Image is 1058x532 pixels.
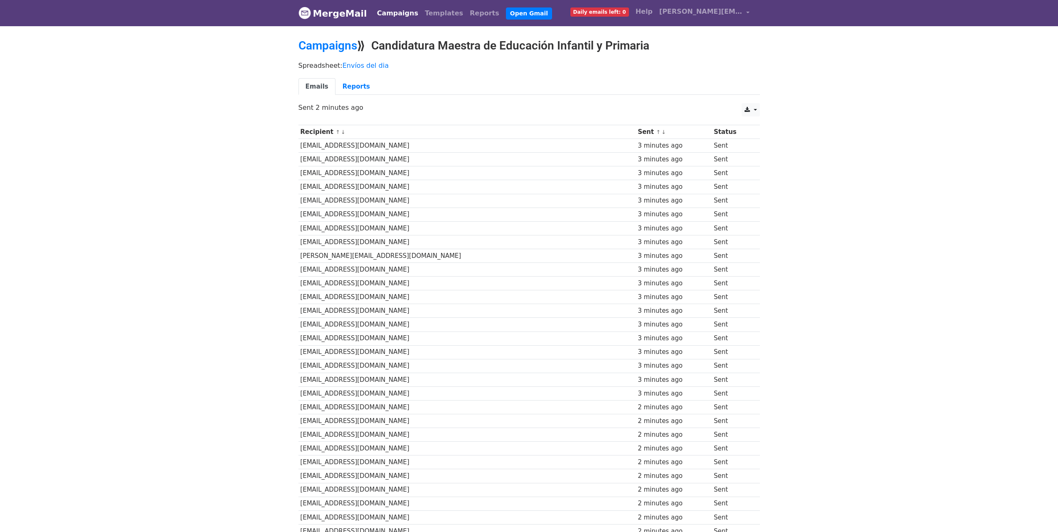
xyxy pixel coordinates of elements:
[638,430,710,440] div: 2 minutes ago
[712,428,753,442] td: Sent
[506,7,552,20] a: Open Gmail
[298,249,636,262] td: [PERSON_NAME][EMAIL_ADDRESS][DOMAIN_NAME]
[335,129,340,135] a: ↑
[638,141,710,151] div: 3 minutes ago
[712,139,753,153] td: Sent
[638,361,710,371] div: 3 minutes ago
[298,469,636,483] td: [EMAIL_ADDRESS][DOMAIN_NAME]
[638,210,710,219] div: 3 minutes ago
[712,359,753,373] td: Sent
[712,208,753,221] td: Sent
[298,5,367,22] a: MergeMail
[638,306,710,316] div: 3 minutes ago
[712,249,753,262] td: Sent
[712,400,753,414] td: Sent
[298,442,636,455] td: [EMAIL_ADDRESS][DOMAIN_NAME]
[712,332,753,345] td: Sent
[298,39,357,52] a: Campaigns
[298,153,636,166] td: [EMAIL_ADDRESS][DOMAIN_NAME]
[298,373,636,386] td: [EMAIL_ADDRESS][DOMAIN_NAME]
[712,221,753,235] td: Sent
[638,499,710,508] div: 2 minutes ago
[712,442,753,455] td: Sent
[298,194,636,208] td: [EMAIL_ADDRESS][DOMAIN_NAME]
[712,483,753,497] td: Sent
[638,224,710,233] div: 3 minutes ago
[638,320,710,329] div: 3 minutes ago
[712,497,753,510] td: Sent
[656,129,661,135] a: ↑
[712,373,753,386] td: Sent
[298,221,636,235] td: [EMAIL_ADDRESS][DOMAIN_NAME]
[638,389,710,398] div: 3 minutes ago
[638,403,710,412] div: 2 minutes ago
[298,7,311,19] img: MergeMail logo
[567,3,632,20] a: Daily emails left: 0
[712,345,753,359] td: Sent
[422,5,466,22] a: Templates
[638,485,710,495] div: 2 minutes ago
[656,3,753,23] a: [PERSON_NAME][EMAIL_ADDRESS][PERSON_NAME][DOMAIN_NAME]
[298,455,636,469] td: [EMAIL_ADDRESS][DOMAIN_NAME]
[298,263,636,277] td: [EMAIL_ADDRESS][DOMAIN_NAME]
[638,471,710,481] div: 2 minutes ago
[298,290,636,304] td: [EMAIL_ADDRESS][DOMAIN_NAME]
[638,265,710,275] div: 3 minutes ago
[638,196,710,205] div: 3 minutes ago
[712,125,753,139] th: Status
[712,263,753,277] td: Sent
[712,510,753,524] td: Sent
[638,347,710,357] div: 3 minutes ago
[341,129,345,135] a: ↓
[298,497,636,510] td: [EMAIL_ADDRESS][DOMAIN_NAME]
[298,78,335,95] a: Emails
[335,78,377,95] a: Reports
[298,125,636,139] th: Recipient
[298,208,636,221] td: [EMAIL_ADDRESS][DOMAIN_NAME]
[343,62,389,69] a: Envíos del dia
[712,304,753,318] td: Sent
[298,318,636,332] td: [EMAIL_ADDRESS][DOMAIN_NAME]
[712,469,753,483] td: Sent
[374,5,422,22] a: Campaigns
[638,292,710,302] div: 3 minutes ago
[659,7,742,17] span: [PERSON_NAME][EMAIL_ADDRESS][PERSON_NAME][DOMAIN_NAME]
[298,414,636,428] td: [EMAIL_ADDRESS][DOMAIN_NAME]
[712,194,753,208] td: Sent
[298,332,636,345] td: [EMAIL_ADDRESS][DOMAIN_NAME]
[638,375,710,385] div: 3 minutes ago
[638,279,710,288] div: 3 minutes ago
[298,39,760,53] h2: ⟫ Candidatura Maestra de Educación Infantil y Primaria
[298,139,636,153] td: [EMAIL_ADDRESS][DOMAIN_NAME]
[298,359,636,373] td: [EMAIL_ADDRESS][DOMAIN_NAME]
[712,414,753,428] td: Sent
[638,458,710,467] div: 2 minutes ago
[638,182,710,192] div: 3 minutes ago
[638,513,710,522] div: 2 minutes ago
[712,386,753,400] td: Sent
[298,180,636,194] td: [EMAIL_ADDRESS][DOMAIN_NAME]
[712,166,753,180] td: Sent
[638,334,710,343] div: 3 minutes ago
[298,428,636,442] td: [EMAIL_ADDRESS][DOMAIN_NAME]
[636,125,712,139] th: Sent
[638,251,710,261] div: 3 minutes ago
[712,180,753,194] td: Sent
[298,235,636,249] td: [EMAIL_ADDRESS][DOMAIN_NAME]
[298,304,636,318] td: [EMAIL_ADDRESS][DOMAIN_NAME]
[638,155,710,164] div: 3 minutes ago
[638,416,710,426] div: 2 minutes ago
[298,345,636,359] td: [EMAIL_ADDRESS][DOMAIN_NAME]
[712,153,753,166] td: Sent
[712,277,753,290] td: Sent
[632,3,656,20] a: Help
[298,166,636,180] td: [EMAIL_ADDRESS][DOMAIN_NAME]
[638,238,710,247] div: 3 minutes ago
[298,386,636,400] td: [EMAIL_ADDRESS][DOMAIN_NAME]
[466,5,503,22] a: Reports
[298,277,636,290] td: [EMAIL_ADDRESS][DOMAIN_NAME]
[712,455,753,469] td: Sent
[298,483,636,497] td: [EMAIL_ADDRESS][DOMAIN_NAME]
[661,129,666,135] a: ↓
[638,168,710,178] div: 3 minutes ago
